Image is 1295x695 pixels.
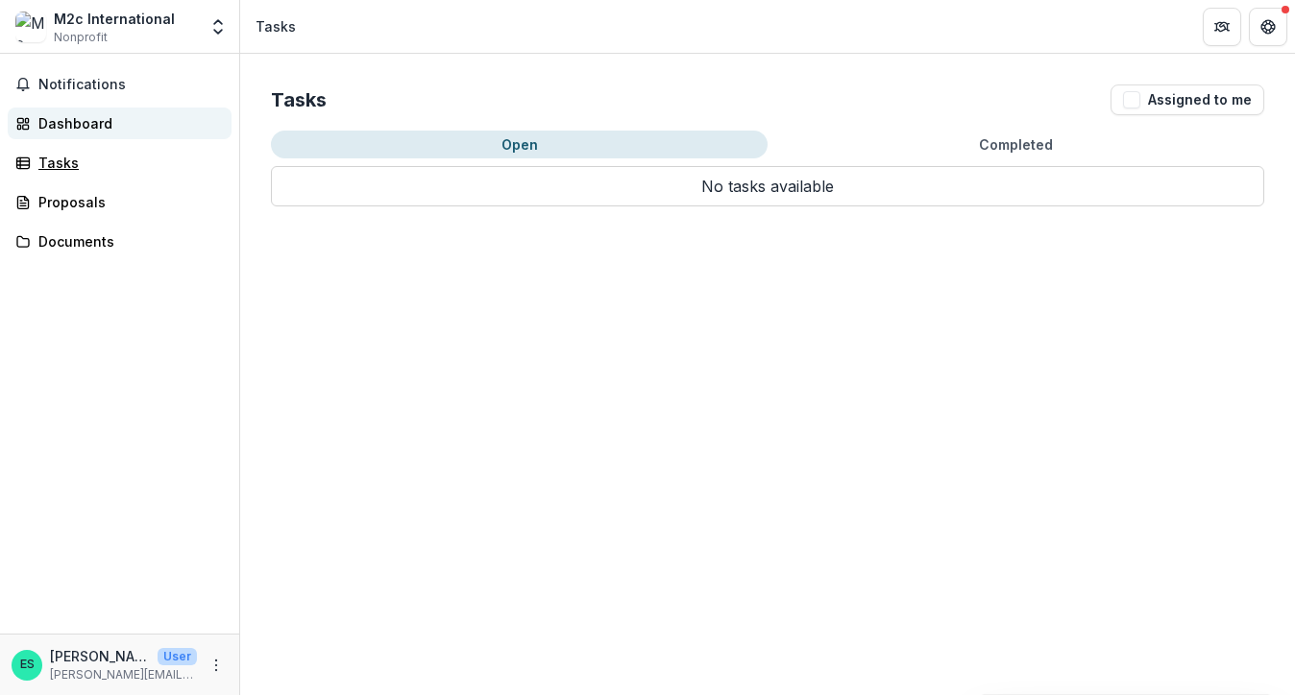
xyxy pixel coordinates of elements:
[50,646,150,666] p: [PERSON_NAME]
[38,113,216,133] div: Dashboard
[1249,8,1287,46] button: Get Help
[8,69,232,100] button: Notifications
[38,231,216,252] div: Documents
[20,659,35,671] div: Emily Strong
[256,16,296,36] div: Tasks
[8,147,232,179] a: Tasks
[38,77,224,93] span: Notifications
[158,648,197,665] p: User
[1203,8,1241,46] button: Partners
[38,192,216,212] div: Proposals
[271,88,327,111] h2: Tasks
[271,131,768,158] button: Open
[271,166,1264,206] p: No tasks available
[1111,84,1264,115] button: Assigned to me
[50,666,197,683] p: [PERSON_NAME][EMAIL_ADDRESS][DOMAIN_NAME]
[248,12,304,40] nav: breadcrumb
[205,654,228,677] button: More
[8,108,232,139] a: Dashboard
[8,226,232,257] a: Documents
[54,29,108,46] span: Nonprofit
[768,131,1264,158] button: Completed
[38,153,216,173] div: Tasks
[54,9,175,29] div: M2c International
[15,12,46,42] img: M2c International
[8,186,232,218] a: Proposals
[205,8,232,46] button: Open entity switcher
